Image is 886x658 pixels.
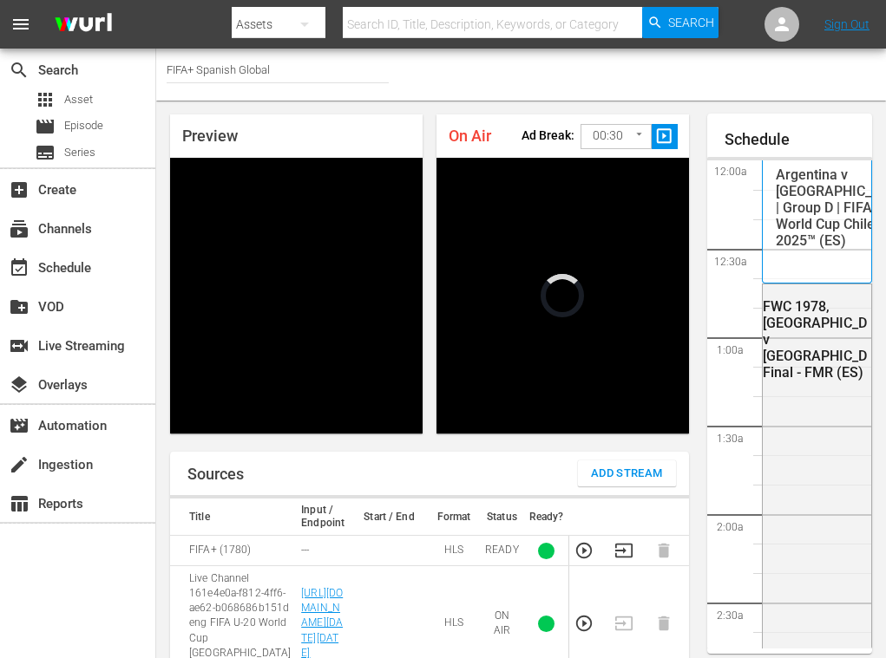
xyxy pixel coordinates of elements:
span: menu [10,14,31,35]
th: Format [428,498,480,536]
th: Start / End [351,498,429,536]
p: Ad Break: [522,128,574,142]
button: Search [642,7,719,38]
span: On Air [449,127,491,145]
span: Series [35,142,56,163]
button: Preview Stream [574,541,594,560]
th: Ready? [524,498,569,536]
span: Preview [182,127,238,145]
span: Reports [9,493,30,514]
span: VOD [9,296,30,317]
span: Automation [9,415,30,436]
th: Title [170,498,296,536]
span: Episode [64,117,103,134]
td: --- [296,536,351,566]
div: FWC 1978, [GEOGRAPHIC_DATA] v [GEOGRAPHIC_DATA], Final - FMR (ES) [763,298,868,381]
span: Asset [35,89,56,110]
button: Transition [614,541,633,560]
span: Live Streaming [9,336,30,356]
td: FIFA+ (1780) [170,536,296,566]
span: slideshow_sharp [654,127,674,147]
span: Add Stream [591,464,663,484]
span: Schedule [9,257,30,278]
button: Add Stream [578,460,676,486]
span: Series [64,144,95,161]
div: 00:30 [581,120,652,153]
h1: Schedule [725,131,873,148]
th: Status [480,498,524,536]
span: Channels [9,218,30,239]
span: Search [668,7,714,38]
span: Episode [35,116,56,137]
div: Video Player [436,158,689,433]
td: HLS [428,536,480,566]
span: Search [9,60,30,81]
th: Input / Endpoint [296,498,351,536]
td: READY [480,536,524,566]
a: Sign Out [824,17,870,31]
h1: Sources [187,466,244,483]
span: Overlays [9,375,30,395]
button: Preview Stream [574,614,594,633]
span: Asset [64,91,93,108]
div: Video Player [170,158,423,433]
span: Ingestion [9,454,30,475]
span: Create [9,179,30,200]
img: ans4CAIJ8jUAAAAAAAAAAAAAAAAAAAAAAAAgQb4GAAAAAAAAAAAAAAAAAAAAAAAAJMjXAAAAAAAAAAAAAAAAAAAAAAAAgAT5G... [42,4,125,45]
